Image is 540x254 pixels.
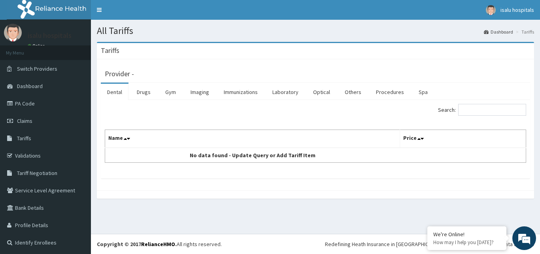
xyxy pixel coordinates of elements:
li: Tariffs [514,28,534,35]
a: Drugs [130,84,157,100]
label: Search: [438,104,526,116]
th: Price [400,130,526,148]
div: Redefining Heath Insurance in [GEOGRAPHIC_DATA] using Telemedicine and Data Science! [325,240,534,248]
span: isalu hospitals [500,6,534,13]
a: Optical [307,84,336,100]
h1: All Tariffs [97,26,534,36]
a: Spa [412,84,434,100]
a: Online [28,43,47,49]
img: User Image [4,24,22,41]
a: Others [338,84,368,100]
a: Immunizations [217,84,264,100]
th: Name [105,130,400,148]
a: Dashboard [484,28,513,35]
p: How may I help you today? [433,239,500,246]
img: User Image [486,5,496,15]
h3: Tariffs [101,47,119,54]
footer: All rights reserved. [91,234,540,254]
a: Laboratory [266,84,305,100]
span: Claims [17,117,32,124]
a: Gym [159,84,182,100]
span: Tariff Negotiation [17,169,57,177]
p: isalu hospitals [28,32,72,39]
a: Dental [101,84,128,100]
a: Procedures [370,84,410,100]
span: Switch Providers [17,65,57,72]
a: RelianceHMO [141,241,175,248]
span: Tariffs [17,135,31,142]
div: We're Online! [433,231,500,238]
a: Imaging [184,84,215,100]
span: Dashboard [17,83,43,90]
strong: Copyright © 2017 . [97,241,177,248]
input: Search: [458,104,526,116]
h3: Provider - [105,70,134,77]
td: No data found - Update Query or Add Tariff Item [105,148,400,163]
